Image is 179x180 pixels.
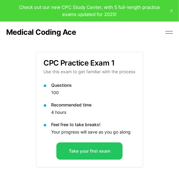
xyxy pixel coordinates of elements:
[51,90,136,96] p: 100
[51,102,136,108] p: Recommended time
[19,4,160,17] span: Check out our new CPC Study Center, with 5 full-length practice exams updated for 2025!
[51,122,136,128] p: Feel free to take breaks!
[51,82,136,88] p: Questions
[167,6,177,16] button: close
[51,109,136,115] p: 4 hours
[51,129,136,135] p: Your progress will save as you go along
[44,69,136,75] p: Use this exam to get familiar with the process
[56,142,123,160] button: Take your first exam
[6,29,76,36] a: Medical Coding Ace
[44,59,136,67] h3: CPC Practice Exam 1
